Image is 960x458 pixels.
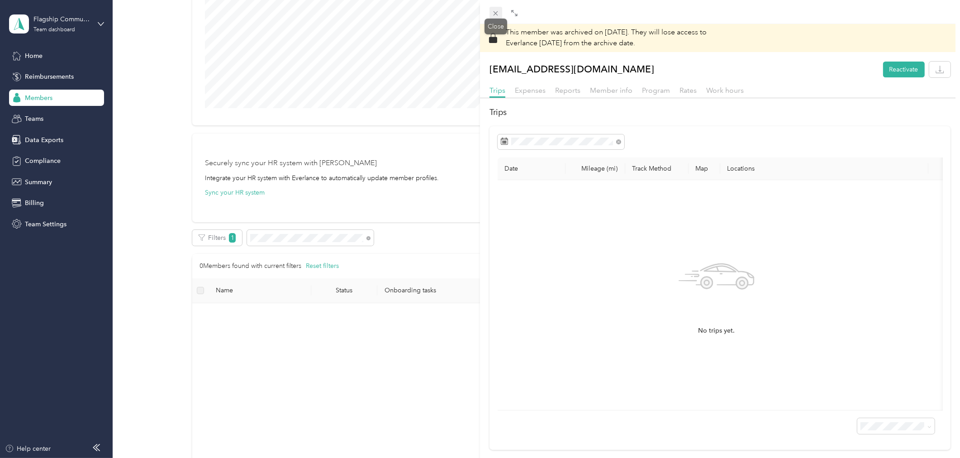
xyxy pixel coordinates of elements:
iframe: Everlance-gr Chat Button Frame [909,407,960,458]
span: Program [642,86,670,95]
p: This member was archived on [DATE] . [506,27,707,49]
th: Date [498,157,566,180]
th: Track Method [625,157,689,180]
span: They will lose access to Everlance [DATE] from the archive date. [506,28,707,48]
th: Mileage (mi) [566,157,625,180]
span: Work hours [706,86,744,95]
span: Rates [680,86,697,95]
th: Locations [720,157,928,180]
span: Member info [590,86,632,95]
span: Expenses [515,86,546,95]
h2: Trips [490,106,950,119]
button: Reactivate [883,62,925,77]
div: Close [485,19,507,34]
span: No trips yet. [698,326,735,336]
p: [EMAIL_ADDRESS][DOMAIN_NAME] [490,62,654,77]
th: Map [689,157,720,180]
span: Trips [490,86,505,95]
span: Reports [555,86,580,95]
